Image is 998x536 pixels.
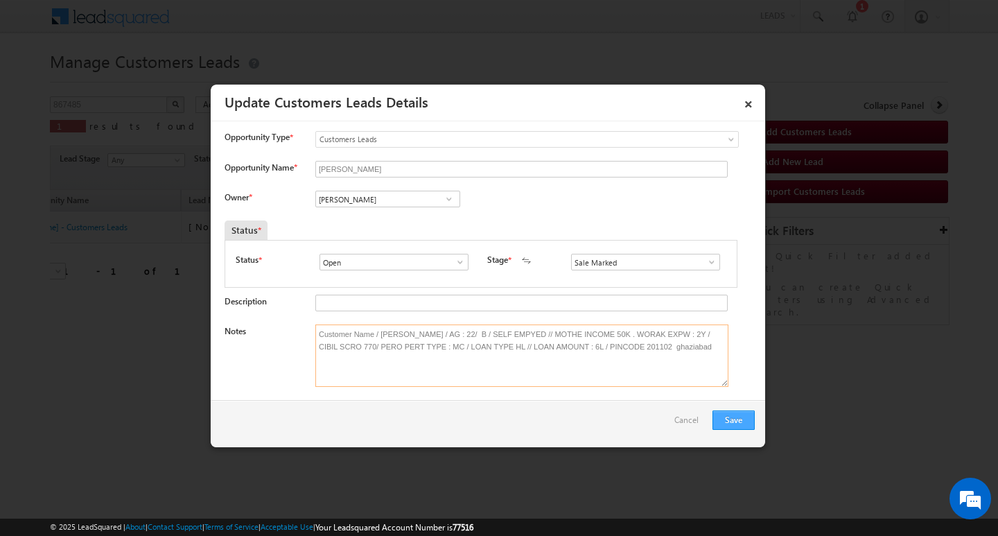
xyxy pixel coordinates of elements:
[453,522,473,533] span: 77516
[18,128,253,415] textarea: Type your message and hit 'Enter'
[487,254,508,266] label: Stage
[225,131,290,144] span: Opportunity Type
[737,89,760,114] a: ×
[225,296,267,306] label: Description
[24,73,58,91] img: d_60004797649_company_0_60004797649
[236,254,259,266] label: Status
[225,221,268,240] div: Status
[125,522,146,531] a: About
[204,522,259,531] a: Terms of Service
[319,254,469,270] input: Type to Search
[712,410,755,430] button: Save
[316,133,682,146] span: Customers Leads
[225,92,428,111] a: Update Customers Leads Details
[571,254,720,270] input: Type to Search
[440,192,457,206] a: Show All Items
[261,522,313,531] a: Acceptable Use
[699,255,717,269] a: Show All Items
[225,162,297,173] label: Opportunity Name
[315,522,473,533] span: Your Leadsquared Account Number is
[148,522,202,531] a: Contact Support
[315,191,460,207] input: Type to Search
[674,410,706,437] a: Cancel
[227,7,261,40] div: Minimize live chat window
[225,192,252,202] label: Owner
[72,73,233,91] div: Chat with us now
[50,521,473,534] span: © 2025 LeadSquared | | | | |
[448,255,465,269] a: Show All Items
[189,427,252,446] em: Start Chat
[225,326,246,336] label: Notes
[315,131,739,148] a: Customers Leads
